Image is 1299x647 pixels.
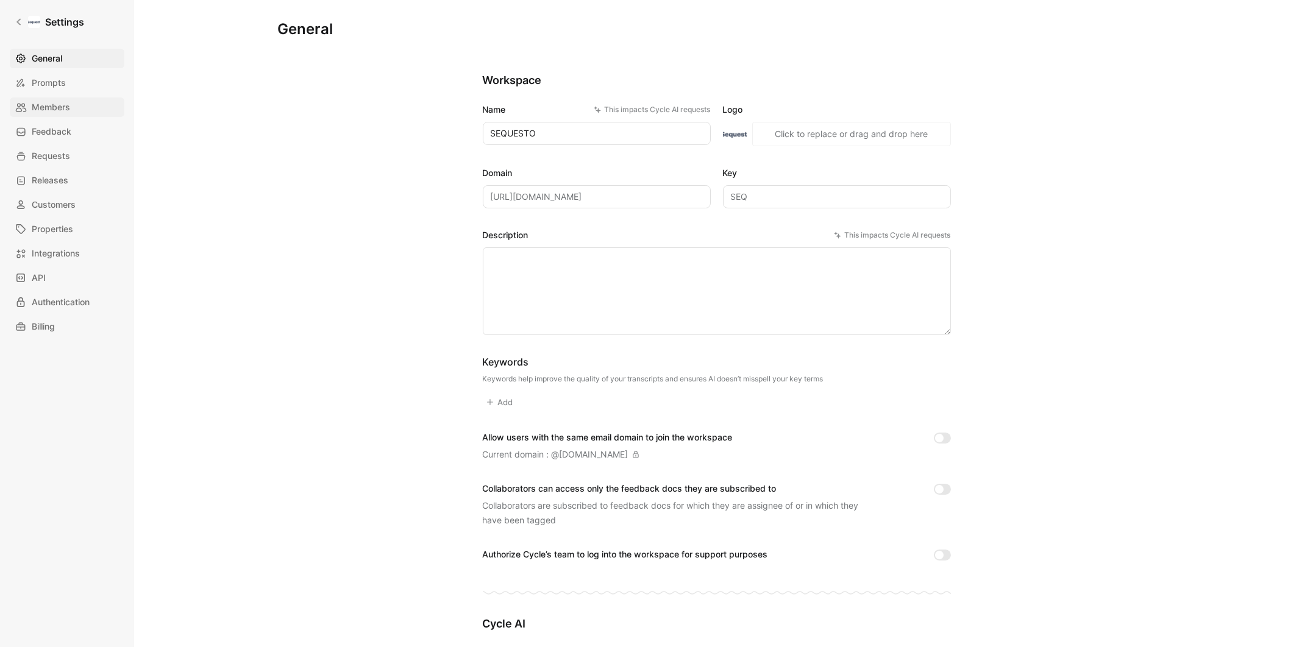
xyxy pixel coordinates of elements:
h1: General [278,19,333,39]
a: Releases [10,171,124,190]
span: General [32,51,62,66]
a: Customers [10,195,124,214]
button: Click to replace or drag and drop here [752,122,951,146]
img: logo [723,122,747,146]
span: Authentication [32,295,90,309]
span: Properties [32,222,73,236]
div: Keywords [483,355,824,369]
span: Releases [32,173,68,188]
a: Integrations [10,244,124,263]
label: Logo [723,102,951,117]
span: Integrations [32,246,80,261]
div: Collaborators can access only the feedback docs they are subscribed to [483,481,873,496]
span: Prompts [32,76,66,90]
h2: Cycle AI [483,617,951,631]
div: Collaborators are subscribed to feedback docs for which they are assignee of or in which they hav... [483,498,873,528]
a: Properties [10,219,124,239]
div: Keywords help improve the quality of your transcripts and ensures AI doesn’t misspell your key terms [483,374,824,384]
div: This impacts Cycle AI requests [594,104,711,116]
span: Billing [32,319,55,334]
a: Feedback [10,122,124,141]
div: This impacts Cycle AI requests [834,229,951,241]
div: Authorize Cycle’s team to log into the workspace for support purposes [483,547,768,562]
span: API [32,270,46,285]
h2: Workspace [483,73,951,88]
a: Requests [10,146,124,166]
a: General [10,49,124,68]
a: Settings [10,10,89,34]
a: Authentication [10,292,124,312]
div: Current domain : @ [483,447,639,462]
a: API [10,268,124,288]
a: Billing [10,317,124,336]
input: Some placeholder [483,185,711,208]
label: Key [723,166,951,180]
span: Members [32,100,70,115]
span: Feedback [32,124,71,139]
a: Prompts [10,73,124,93]
span: Customers [32,197,76,212]
button: Add [483,394,519,411]
div: [DOMAIN_NAME] [560,447,628,462]
span: Requests [32,149,70,163]
label: Domain [483,166,711,180]
a: Members [10,97,124,117]
div: Allow users with the same email domain to join the workspace [483,430,733,445]
label: Name [483,102,711,117]
label: Description [483,228,951,242]
h1: Settings [45,15,84,29]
